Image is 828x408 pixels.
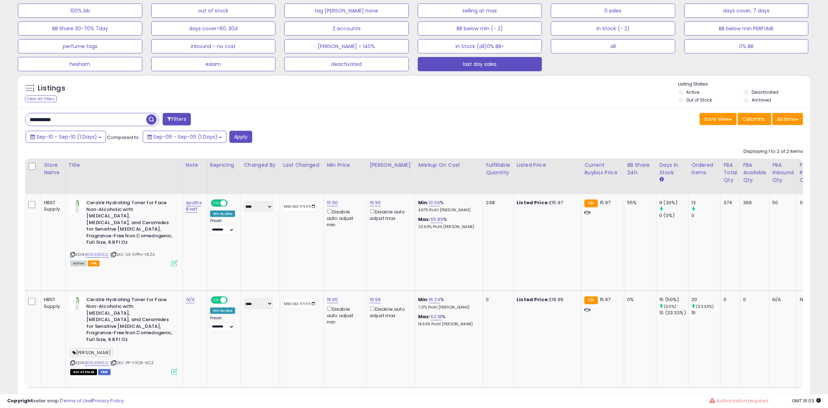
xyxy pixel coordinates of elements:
button: 0 sales [551,4,675,18]
div: Repricing [210,161,238,169]
label: Deactivated [752,89,779,95]
div: Disable auto adjust min [327,305,361,325]
b: CeraVe Hydrating Toner for Face Non-Alcoholic with [MEDICAL_DATA], [MEDICAL_DATA], and Ceramides ... [86,200,173,248]
div: Changed by [244,161,277,169]
button: days cover>60, 30d [151,21,276,36]
div: % [418,314,477,327]
b: CeraVe Hydrating Toner for Face Non-Alcoholic with [MEDICAL_DATA], [MEDICAL_DATA], and Ceramides ... [86,296,173,345]
div: Listed Price [517,161,578,169]
a: N/A [186,296,194,303]
div: 9 (30%) [659,200,688,206]
div: Disable auto adjust max [370,305,410,319]
div: 0 [743,296,764,303]
span: All listings that are currently out of stock and unavailable for purchase on Amazon [70,369,97,375]
div: Markup on Cost [418,161,480,169]
div: FBA Available Qty [743,161,766,184]
span: FBA [88,260,100,267]
a: 15.90 [327,199,338,206]
button: days cover, 7 days [684,4,809,18]
div: 13 [691,200,720,206]
div: 0 [723,296,735,303]
button: 2 accounts [284,21,409,36]
b: Listed Price: [517,199,549,206]
b: Max: [418,216,431,223]
div: Win BuyBox [210,308,235,314]
button: In Stock (- 2) [551,21,675,36]
button: Actions [772,113,803,125]
span: OFF [227,200,238,206]
div: £15.97 [517,200,576,206]
small: (50%) [664,304,676,309]
div: FBA inbound Qty [772,161,794,184]
div: BB Share 24h. [627,161,653,176]
span: | SKU: PP-YACR-IXCZ [110,360,154,366]
label: Out of Stock [686,97,712,103]
img: 31D6ydy59dL._SL40_.jpg [70,296,85,311]
div: % [418,200,477,213]
strong: Copyright [7,397,33,404]
p: 20.66% Profit [PERSON_NAME] [418,224,477,229]
button: selling at max [418,4,542,18]
div: 0 (0%) [659,212,688,219]
button: Save View [700,113,737,125]
div: Clear All Filters [25,95,57,102]
div: Displaying 1 to 2 of 2 items [743,148,803,155]
div: 0% [627,296,651,303]
span: All listings currently available for purchase on Amazon [70,260,87,267]
a: 10.69 [429,199,440,206]
span: 15.97 [600,199,611,206]
th: The percentage added to the cost of goods (COGS) that forms the calculator for Min & Max prices. [415,159,483,194]
div: 0 [486,296,508,303]
span: | SKU: LG-5PPU-V5ZA [110,252,155,257]
button: Sep-09 - Sep-09 (1 Days) [143,131,227,143]
b: Min: [418,296,429,303]
img: 31D6ydy59dL._SL40_.jpg [70,200,85,214]
button: [PERSON_NAME] > 140% [284,39,409,53]
div: seller snap | | [7,398,124,404]
p: Listing States: [679,81,810,88]
button: tag [PERSON_NAME] none [284,4,409,18]
a: B09LKXR62L [85,360,109,366]
b: Max: [418,313,431,320]
a: Privacy Policy [92,397,124,404]
div: Ordered Items [691,161,717,176]
span: Columns [742,115,765,123]
span: 15.97 [600,296,611,303]
button: inbound - no cost [151,39,276,53]
b: Listed Price: [517,296,549,303]
div: 15 [691,310,720,316]
button: perfume tags [18,39,142,53]
div: N/A [772,296,791,303]
span: Sep-09 - Sep-09 (1 Days) [153,133,218,140]
div: Preset: [210,316,235,332]
span: ON [212,200,220,206]
a: 16.65 [327,296,338,303]
span: Compared to: [107,134,140,141]
b: Min: [418,199,429,206]
p: 4.97% Profit [PERSON_NAME] [418,208,477,213]
div: 50 [772,200,791,206]
div: HBST Supply [44,200,60,212]
div: 10 (33.33%) [659,310,688,316]
span: ON [212,297,220,303]
p: 7.21% Profit [PERSON_NAME] [418,305,477,310]
button: Filters [163,113,191,125]
span: Sep-10 - Sep-10 (1 Days) [36,133,97,140]
div: Title [68,161,180,169]
p: 19.66% Profit [PERSON_NAME] [418,322,477,327]
button: hesham [18,57,142,71]
button: Apply [229,131,252,143]
div: % [418,296,477,310]
span: FBM [98,369,111,375]
button: BB below min (- 2) [418,21,542,36]
div: [PERSON_NAME] [370,161,412,169]
div: Store Name [44,161,62,176]
a: 16.24 [429,296,441,303]
a: 19.99 [370,296,381,303]
div: 369 [743,200,764,206]
span: 2025-09-10 16:03 GMT [792,397,821,404]
div: 0 [691,212,720,219]
button: deactivated [284,57,409,71]
th: CSV column name: cust_attr_2_Changed by [241,159,280,194]
a: B09LKXR62L [85,252,109,258]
